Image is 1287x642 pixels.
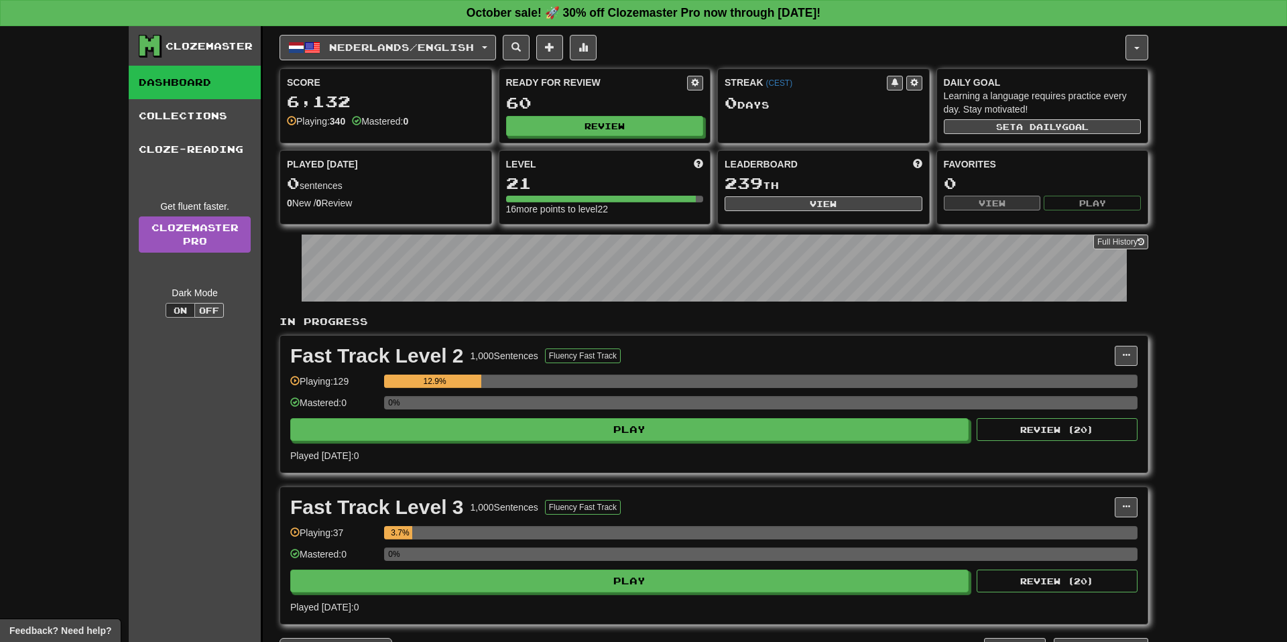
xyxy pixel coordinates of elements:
[471,349,538,363] div: 1,000 Sentences
[725,174,763,192] span: 239
[388,375,481,388] div: 12.9%
[290,570,969,592] button: Play
[129,99,261,133] a: Collections
[506,116,704,136] button: Review
[290,450,359,461] span: Played [DATE]: 0
[913,157,922,171] span: This week in points, UTC
[944,196,1041,210] button: View
[316,198,322,208] strong: 0
[725,157,798,171] span: Leaderboard
[725,76,887,89] div: Streak
[290,346,464,366] div: Fast Track Level 2
[287,196,485,210] div: New / Review
[765,78,792,88] a: (CEST)
[506,94,704,111] div: 60
[506,175,704,192] div: 21
[139,286,251,300] div: Dark Mode
[290,375,377,397] div: Playing: 129
[403,116,408,127] strong: 0
[330,116,345,127] strong: 340
[287,76,485,89] div: Score
[944,89,1142,116] div: Learning a language requires practice every day. Stay motivated!
[290,396,377,418] div: Mastered: 0
[506,76,688,89] div: Ready for Review
[1044,196,1141,210] button: Play
[287,115,345,128] div: Playing:
[467,6,820,19] strong: October sale! 🚀 30% off Clozemaster Pro now through [DATE]!
[944,76,1142,89] div: Daily Goal
[1016,122,1062,131] span: a daily
[506,157,536,171] span: Level
[1093,235,1148,249] button: Full History
[290,548,377,570] div: Mastered: 0
[166,303,195,318] button: On
[977,570,1138,592] button: Review (20)
[471,501,538,514] div: 1,000 Sentences
[280,315,1148,328] p: In Progress
[290,602,359,613] span: Played [DATE]: 0
[944,119,1142,134] button: Seta dailygoal
[506,202,704,216] div: 16 more points to level 22
[725,94,922,112] div: Day s
[290,497,464,517] div: Fast Track Level 3
[503,35,530,60] button: Search sentences
[977,418,1138,441] button: Review (20)
[694,157,703,171] span: Score more points to level up
[9,624,111,637] span: Open feedback widget
[280,35,496,60] button: Nederlands/English
[287,198,292,208] strong: 0
[725,93,737,112] span: 0
[725,196,922,211] button: View
[287,174,300,192] span: 0
[290,418,969,441] button: Play
[570,35,597,60] button: More stats
[290,526,377,548] div: Playing: 37
[536,35,563,60] button: Add sentence to collection
[139,216,251,253] a: ClozemasterPro
[129,66,261,99] a: Dashboard
[194,303,224,318] button: Off
[287,157,358,171] span: Played [DATE]
[139,200,251,213] div: Get fluent faster.
[388,526,412,539] div: 3.7%
[329,42,474,53] span: Nederlands / English
[352,115,408,128] div: Mastered:
[129,133,261,166] a: Cloze-Reading
[545,500,621,515] button: Fluency Fast Track
[944,157,1142,171] div: Favorites
[287,175,485,192] div: sentences
[545,348,621,363] button: Fluency Fast Track
[944,175,1142,192] div: 0
[166,40,253,53] div: Clozemaster
[287,93,485,110] div: 6,132
[725,175,922,192] div: th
